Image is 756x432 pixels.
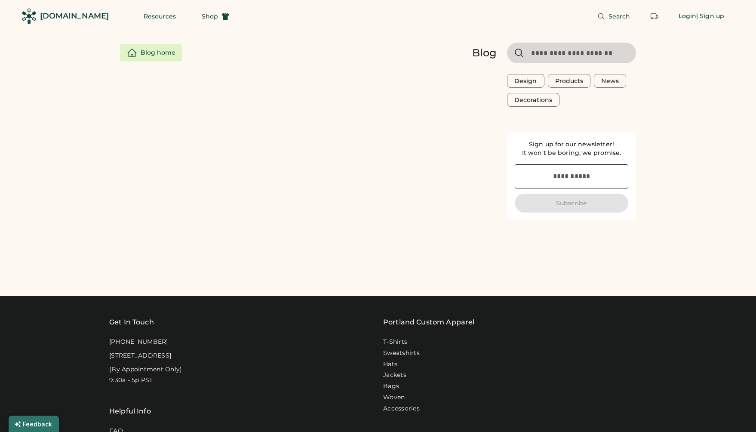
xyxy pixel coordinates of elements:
[383,382,399,391] a: Bags
[109,317,154,327] div: Get In Touch
[191,8,240,25] button: Shop
[472,46,497,60] div: Blog
[587,8,641,25] button: Search
[383,317,474,327] a: Portland Custom Apparel
[141,49,175,57] div: Blog home
[515,140,628,157] div: Sign up for our newsletter! It won't be boring, we promise.
[109,365,182,374] div: (By Appointment Only)
[109,352,171,360] div: [STREET_ADDRESS]
[22,9,37,24] img: Rendered Logo - Screens
[383,393,405,402] a: Woven
[383,404,420,413] a: Accessories
[696,12,724,21] div: | Sign up
[514,78,537,84] div: Design
[40,11,109,22] div: [DOMAIN_NAME]
[679,12,697,21] div: Login
[383,349,420,358] a: Sweatshirts
[514,97,552,103] div: Decorations
[515,194,628,213] button: Subscribe
[601,78,618,84] div: News
[383,360,397,369] a: Hats
[109,406,151,417] div: Helpful Info
[608,13,630,19] span: Search
[555,78,584,84] div: Products
[109,338,168,346] div: [PHONE_NUMBER]
[646,8,663,25] button: Retrieve an order
[109,376,153,385] div: 9:30a - 5p PST
[383,371,406,380] a: Jackets
[133,8,186,25] button: Resources
[383,338,407,346] a: T-Shirts
[202,13,218,19] span: Shop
